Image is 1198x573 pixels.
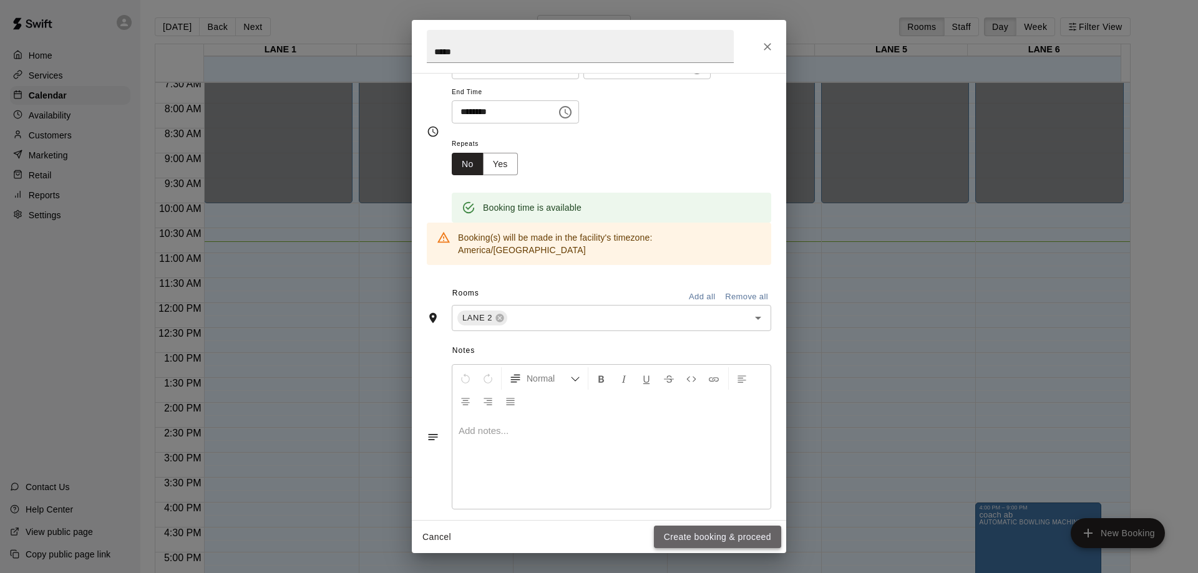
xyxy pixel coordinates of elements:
button: Justify Align [500,390,521,412]
button: Format Underline [636,367,657,390]
button: Format Bold [591,367,612,390]
span: Notes [452,341,771,361]
svg: Notes [427,431,439,443]
div: LANE 2 [457,311,507,325]
button: Right Align [477,390,499,412]
div: Booking(s) will be made in the facility's timezone: America/[GEOGRAPHIC_DATA] [458,226,761,261]
span: LANE 2 [457,312,497,324]
button: Close [756,36,779,58]
button: Format Strikethrough [658,367,679,390]
button: Formatting Options [504,367,585,390]
svg: Timing [427,125,439,138]
div: Booking time is available [483,196,582,219]
button: Remove all [722,287,771,307]
span: Repeats [452,136,528,153]
button: Format Italics [613,367,635,390]
span: Normal [527,372,570,385]
button: Insert Code [681,367,702,390]
button: Cancel [417,526,457,549]
button: No [452,153,484,176]
button: Yes [483,153,518,176]
button: Open [749,309,767,327]
span: End Time [452,84,579,101]
span: Rooms [452,289,479,297]
div: outlined button group [452,153,518,176]
svg: Rooms [427,312,439,324]
button: Center Align [455,390,476,412]
button: Redo [477,367,499,390]
button: Add all [682,287,722,307]
button: Insert Link [703,367,724,390]
button: Choose time, selected time is 2:00 PM [553,100,578,125]
button: Undo [455,367,476,390]
button: Left Align [731,367,752,390]
button: Create booking & proceed [654,526,781,549]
